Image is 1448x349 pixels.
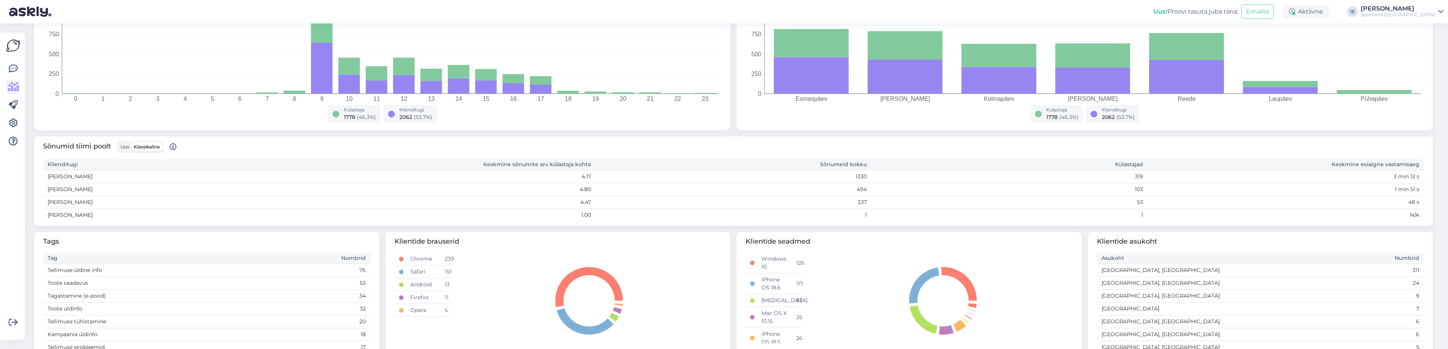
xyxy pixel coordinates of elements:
td: 6 [1260,315,1424,328]
th: Numbrid [288,253,370,264]
td: 4.47 [319,196,596,209]
td: 76 [288,264,370,277]
tspan: 750 [751,31,761,37]
td: 7 [1260,303,1424,315]
td: 92 [792,294,803,307]
div: Aktiivne [1283,5,1329,19]
tspan: 0 [74,96,77,102]
tspan: 1 [101,96,105,102]
div: Proovi tasuta juba täna: [1153,7,1238,16]
td: Mac OS X 10.15 [757,307,791,328]
td: 117 [792,273,803,294]
th: Sõnumeid kokku [596,159,872,170]
tspan: 18 [565,96,572,102]
td: 4.17 [319,170,596,183]
span: Sõnumid tiimi poolt [43,141,176,153]
th: Keskmine esialgne vastamisaeg [1148,159,1424,170]
button: Emailid [1241,5,1274,19]
tspan: 14 [455,96,462,102]
td: 20 [288,315,370,328]
tspan: [PERSON_NAME] [880,96,930,102]
td: 319 [871,170,1148,183]
span: 1778 [344,114,355,120]
td: 18 [288,328,370,341]
td: [GEOGRAPHIC_DATA], [GEOGRAPHIC_DATA] [1097,315,1261,328]
span: 1778 [1046,114,1058,120]
tspan: Kolmapäev [984,96,1014,102]
tspan: 5 [211,96,214,102]
span: Klientide seadmed [746,236,1073,247]
tspan: 2 [129,96,132,102]
div: Külastaja [344,107,376,113]
tspan: 0 [758,91,761,97]
td: 311 [1260,264,1424,277]
tspan: 4 [183,96,187,102]
td: [PERSON_NAME] [43,196,319,209]
tspan: 15 [483,96,490,102]
td: iPhone OS 18.6 [757,273,791,294]
td: [MEDICAL_DATA] [757,294,791,307]
tspan: 0 [56,91,59,97]
span: 2062 [1102,114,1115,120]
th: Tag [43,253,288,264]
div: Klienditugi [1102,107,1135,113]
a: [PERSON_NAME]Sportland [GEOGRAPHIC_DATA] [1361,6,1443,18]
div: IS [1347,6,1358,17]
b: Uus! [1153,8,1168,15]
tspan: 20 [620,96,627,102]
span: ( 46.3 %) [357,114,376,120]
td: 53 [288,277,370,290]
td: 1330 [596,170,872,183]
td: 237 [596,196,872,209]
tspan: 3 [156,96,159,102]
td: Firefox [406,291,440,304]
div: Külastaja [1046,107,1078,113]
span: Klassikaline [134,144,160,150]
td: [PERSON_NAME] [43,209,319,222]
tspan: 250 [49,71,59,77]
th: Külastajad [871,159,1148,170]
tspan: 500 [751,51,761,57]
tspan: 13 [428,96,435,102]
th: Keskmine sõnumite arv külastaja kohta [319,159,596,170]
td: [GEOGRAPHIC_DATA] [1097,303,1261,315]
td: Windows 10 [757,253,791,273]
div: Sportland [GEOGRAPHIC_DATA] [1361,12,1435,18]
span: Tags [43,236,370,247]
td: 6 [1260,328,1424,341]
td: 1 [871,209,1148,222]
td: 53 [871,196,1148,209]
span: Uus [121,144,129,150]
td: Tellimuse tühistamine [43,315,288,328]
td: Tagastamine (e-pood) [43,290,288,303]
td: 32 [288,303,370,315]
tspan: 6 [238,96,241,102]
td: 151 [440,266,452,278]
td: 1 min 51 s [1148,183,1424,196]
tspan: [PERSON_NAME] [1068,96,1118,102]
th: Numbrid [1260,253,1424,264]
span: ( 53.7 %) [414,114,432,120]
td: 239 [440,253,452,266]
td: 3 min 12 s [1148,170,1424,183]
td: 5 [440,304,452,317]
tspan: 17 [537,96,544,102]
td: 1 [596,209,872,222]
td: 11 [440,291,452,304]
td: Toote üldinfo [43,303,288,315]
td: N/A [1148,209,1424,222]
tspan: 250 [751,71,761,77]
td: [GEOGRAPHIC_DATA], [GEOGRAPHIC_DATA] [1097,290,1261,303]
td: 34 [288,290,370,303]
tspan: 500 [49,51,59,57]
td: Toote saadavus [43,277,288,290]
th: Klienditugi [43,159,319,170]
tspan: Reede [1178,96,1196,102]
span: Klientide brauserid [394,236,722,247]
tspan: 16 [510,96,517,102]
td: 13 [440,278,452,291]
td: 1.00 [319,209,596,222]
td: 4.80 [319,183,596,196]
td: Kampaania üldinfo [43,328,288,341]
td: Android [406,278,440,291]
